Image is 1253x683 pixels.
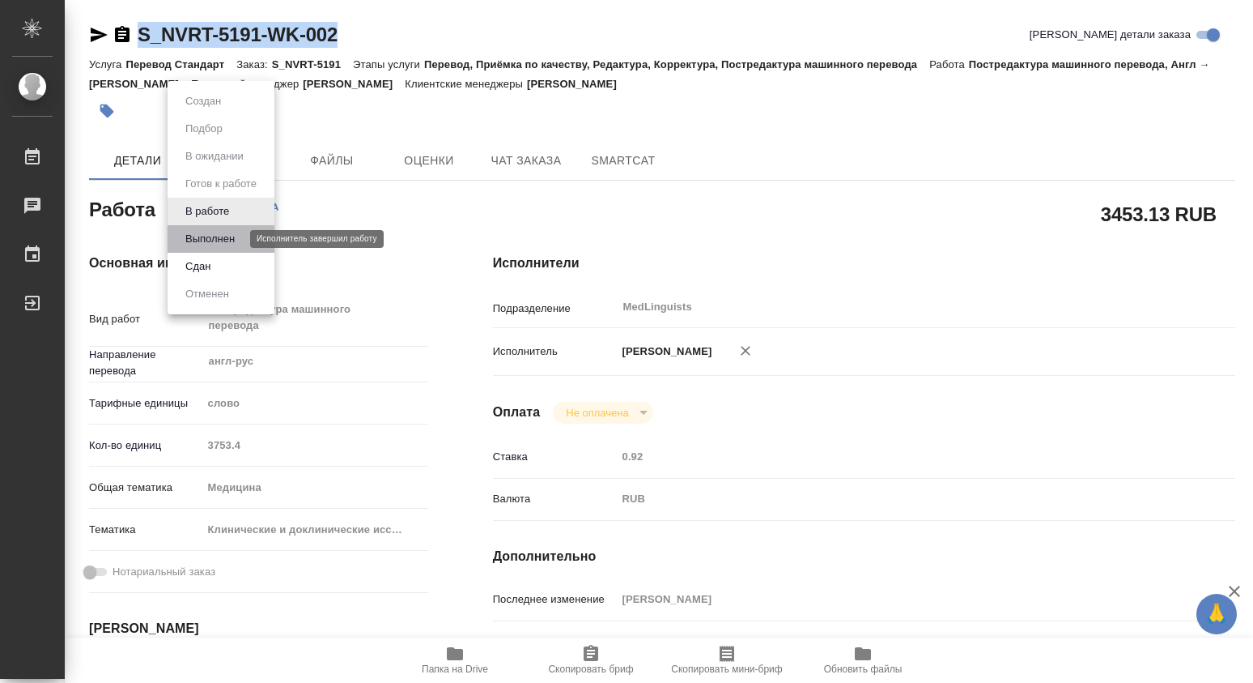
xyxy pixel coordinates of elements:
button: Отменен [181,285,234,303]
button: Создан [181,92,226,110]
button: Сдан [181,258,215,275]
button: В ожидании [181,147,248,165]
button: Готов к работе [181,175,261,193]
button: Подбор [181,120,227,138]
button: Выполнен [181,230,240,248]
button: В работе [181,203,234,220]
